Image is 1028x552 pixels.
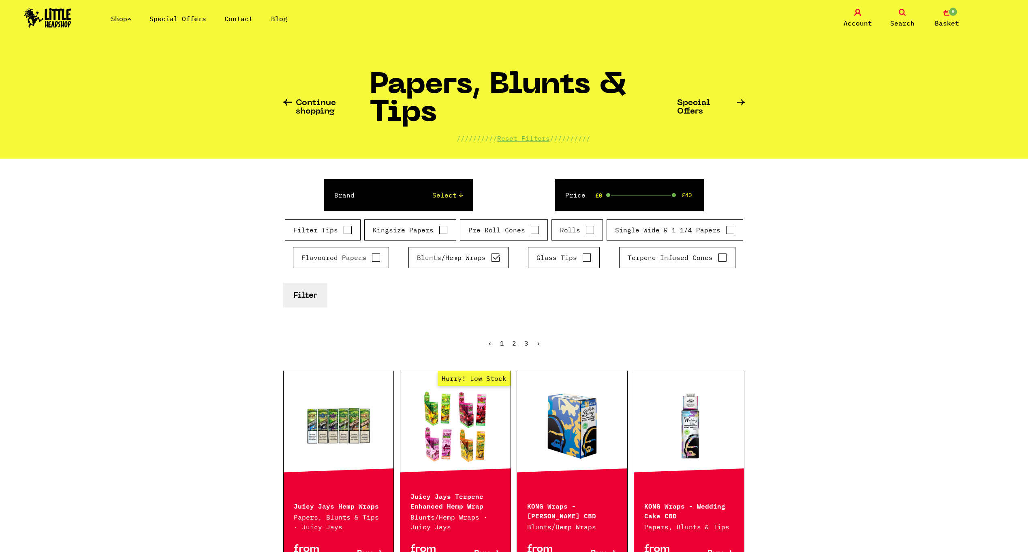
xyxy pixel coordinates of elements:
[400,385,511,466] a: Hurry! Low Stock
[527,500,617,520] p: KONG Wraps - [PERSON_NAME] CBD
[24,8,71,28] img: Little Head Shop Logo
[927,9,967,28] a: 0 Basket
[373,225,448,235] label: Kingsize Papers
[596,192,602,199] span: £0
[512,339,516,347] span: 2
[488,339,492,347] a: « Previous
[497,134,550,142] a: Reset Filters
[935,18,959,28] span: Basket
[111,15,131,23] a: Shop
[417,253,500,262] label: Blunts/Hemp Wraps
[301,253,380,262] label: Flavoured Papers
[524,339,528,347] a: 3
[527,522,617,532] p: Blunts/Hemp Wraps
[271,15,287,23] a: Blog
[948,7,958,17] span: 0
[536,339,541,347] a: Next »
[844,18,872,28] span: Account
[500,339,504,347] a: 1
[150,15,206,23] a: Special Offers
[644,500,734,520] p: KONG Wraps - Wedding Cake CBD
[644,522,734,532] p: Papers, Blunts & Tips
[283,283,327,307] button: Filter
[468,225,539,235] label: Pre Roll Cones
[682,192,692,198] span: £40
[410,491,500,510] p: Juicy Jays Terpene Enhanced Hemp Wrap
[294,500,384,510] p: Juicy Jays Hemp Wraps
[560,225,594,235] label: Rolls
[438,371,511,386] span: Hurry! Low Stock
[294,512,384,532] p: Papers, Blunts & Tips · Juicy Jays
[882,9,923,28] a: Search
[293,225,352,235] label: Filter Tips
[890,18,915,28] span: Search
[224,15,253,23] a: Contact
[628,253,727,262] label: Terpene Infused Cones
[283,99,370,116] a: Continue shopping
[565,190,586,200] label: Price
[615,225,735,235] label: Single Wide & 1 1/4 Papers
[370,72,677,133] h1: Papers, Blunts & Tips
[677,99,745,116] a: Special Offers
[536,253,591,262] label: Glass Tips
[410,512,500,532] p: Blunts/Hemp Wraps · Juicy Jays
[334,190,355,200] label: Brand
[457,133,590,143] p: ////////// //////////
